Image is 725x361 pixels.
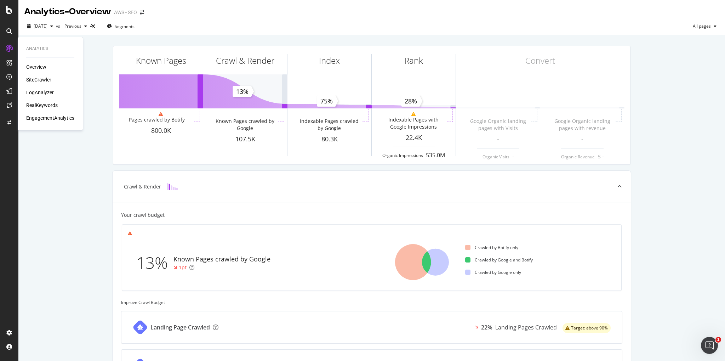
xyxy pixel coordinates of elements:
[216,55,274,67] div: Crawl & Render
[701,337,718,354] iframe: Intercom live chat
[26,114,74,122] a: EngagementAnalytics
[319,55,340,67] div: Index
[26,102,58,109] a: RealKeywords
[715,337,721,343] span: 1
[24,6,111,18] div: Analytics - Overview
[140,10,144,15] div: arrow-right-arrow-left
[481,323,492,332] div: 22%
[150,323,210,332] div: Landing Page Crawled
[129,116,185,123] div: Pages crawled by Botify
[119,126,203,135] div: 800.0K
[173,255,270,264] div: Known Pages crawled by Google
[121,299,622,305] div: Improve Crawl Budget
[104,21,137,32] button: Segments
[690,23,711,29] span: All pages
[56,23,62,29] span: vs
[563,323,611,333] div: warning label
[167,183,178,190] img: block-icon
[115,23,135,29] span: Segments
[26,76,51,83] a: SiteCrawler
[465,269,521,275] div: Crawled by Google only
[114,9,137,16] div: AWS - SEO
[404,55,423,67] div: Rank
[62,21,90,32] button: Previous
[26,89,54,96] a: LogAnalyzer
[382,116,445,130] div: Indexable Pages with Google Impressions
[121,311,622,344] a: Landing Page Crawled22%Landing Pages Crawledwarning label
[34,23,47,29] span: 2025 Jul. 30th
[426,151,445,159] div: 535.0M
[26,46,74,52] div: Analytics
[136,251,173,275] div: 13%
[465,244,518,250] div: Crawled by Botify only
[136,55,186,67] div: Known Pages
[203,135,287,144] div: 107.5K
[124,183,161,190] div: Crawl & Render
[382,152,423,158] div: Organic Impressions
[372,133,456,142] div: 22.4K
[62,23,81,29] span: Previous
[690,21,719,32] button: All pages
[297,118,361,132] div: Indexable Pages crawled by Google
[121,211,165,219] div: Your crawl budget
[179,264,187,271] div: 1pt
[465,257,533,263] div: Crawled by Google and Botify
[24,21,56,32] button: [DATE]
[26,63,46,70] a: Overview
[213,118,276,132] div: Known Pages crawled by Google
[287,135,371,144] div: 80.3K
[571,326,608,330] span: Target: above 90%
[495,323,557,332] div: Landing Pages Crawled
